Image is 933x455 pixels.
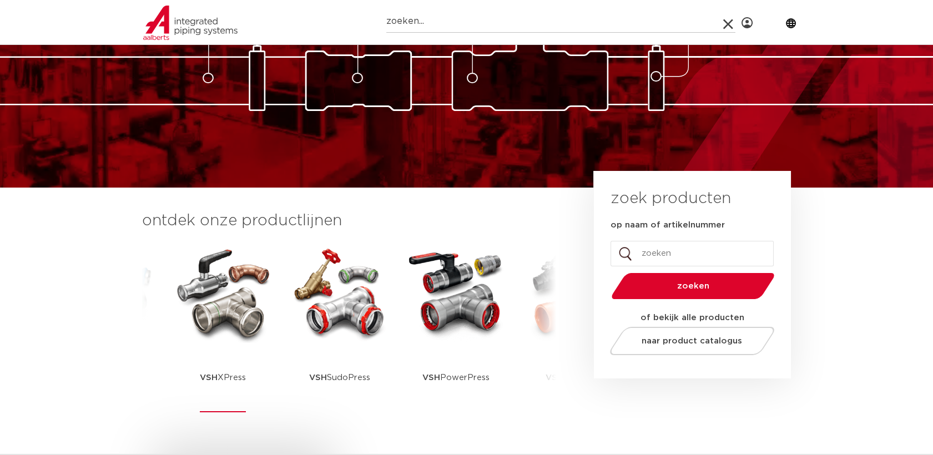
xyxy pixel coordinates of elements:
strong: VSH [200,373,218,382]
button: zoeken [607,272,779,300]
input: zoeken [611,241,774,266]
p: SudoPress [309,343,370,412]
label: op naam of artikelnummer [611,220,725,231]
strong: VSH [546,373,563,382]
span: zoeken [640,282,746,290]
p: Shurjoint [546,343,599,412]
strong: VSH [309,373,327,382]
strong: of bekijk alle producten [641,314,744,322]
p: PowerPress [422,343,490,412]
a: VSHShurjoint [523,243,623,412]
a: VSHXPress [173,243,273,412]
a: VSHPowerPress [406,243,506,412]
a: VSHSudoPress [290,243,390,412]
a: naar product catalogus [607,327,777,355]
strong: VSH [422,373,440,382]
h3: ontdek onze productlijnen [142,210,556,232]
h3: zoek producten [611,188,731,210]
span: naar product catalogus [642,337,742,345]
input: zoeken... [386,11,735,33]
p: XPress [200,343,246,412]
